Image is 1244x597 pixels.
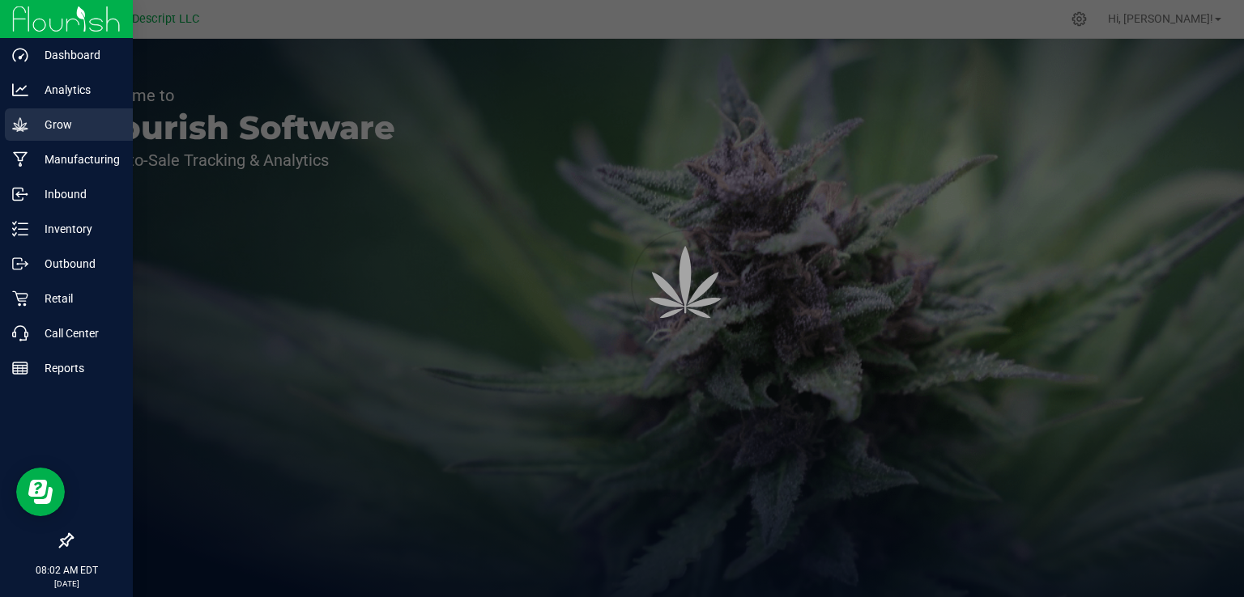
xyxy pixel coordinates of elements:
[12,360,28,376] inline-svg: Reports
[16,468,65,516] iframe: Resource center
[28,115,126,134] p: Grow
[12,325,28,341] inline-svg: Call Center
[12,47,28,63] inline-svg: Dashboard
[12,151,28,167] inline-svg: Manufacturing
[28,358,126,378] p: Reports
[12,221,28,237] inline-svg: Inventory
[12,116,28,133] inline-svg: Grow
[12,82,28,98] inline-svg: Analytics
[28,80,126,99] p: Analytics
[12,256,28,272] inline-svg: Outbound
[7,578,126,590] p: [DATE]
[28,45,126,65] p: Dashboard
[28,219,126,239] p: Inventory
[28,184,126,204] p: Inbound
[12,290,28,307] inline-svg: Retail
[28,324,126,343] p: Call Center
[7,563,126,578] p: 08:02 AM EDT
[28,254,126,273] p: Outbound
[12,186,28,202] inline-svg: Inbound
[28,289,126,308] p: Retail
[28,150,126,169] p: Manufacturing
